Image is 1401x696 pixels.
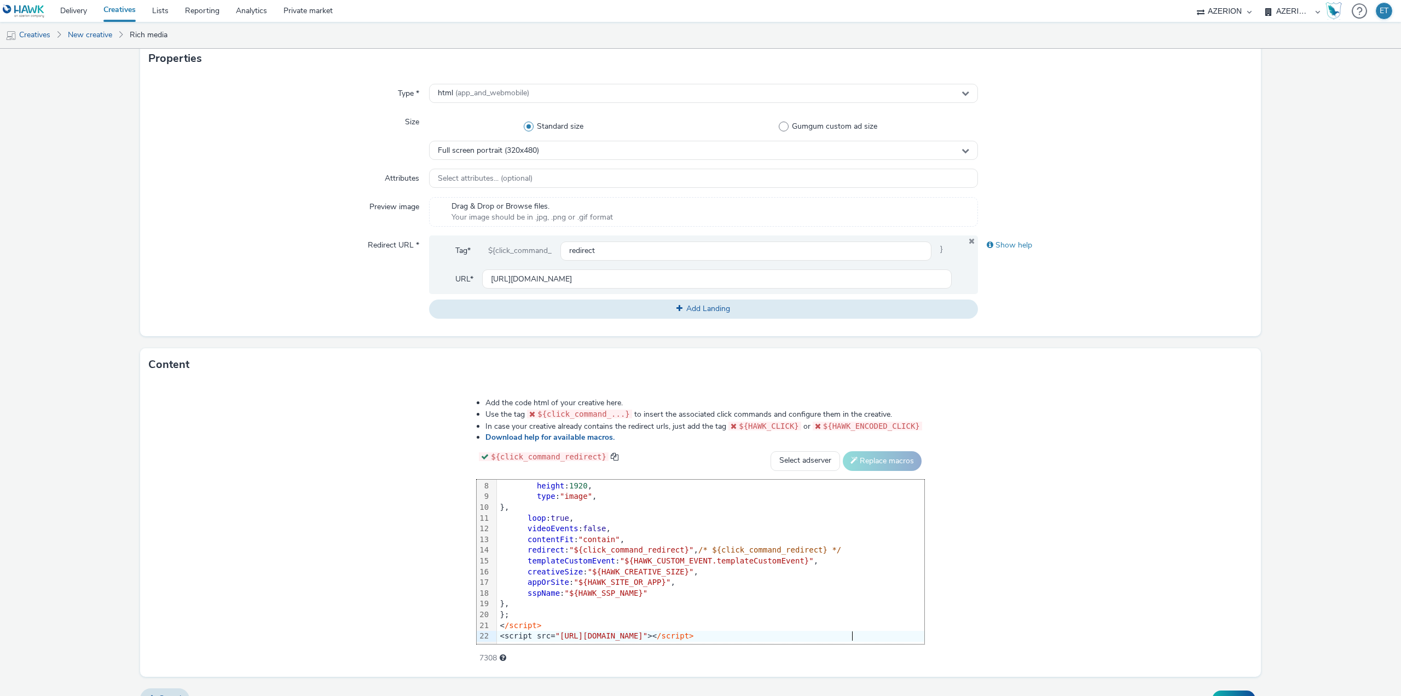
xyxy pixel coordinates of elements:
div: ${click_command_ [479,241,560,261]
div: : , [497,491,924,502]
li: In case your creative already contains the redirect urls, just add the tag or [485,421,924,432]
div: < [497,620,924,631]
span: Standard size [537,121,583,132]
a: Rich media [124,22,173,48]
span: "[URL][DOMAIN_NAME]" [555,631,648,640]
span: "${click_command_redirect}" [569,545,694,554]
img: undefined Logo [3,4,45,18]
span: Drag & Drop or Browse files. [451,201,613,212]
span: "${HAWK_CREATIVE_SIZE}" [588,567,694,576]
span: /script> [505,621,541,630]
div: }, [497,502,924,513]
span: "${HAWK_CUSTOM_EVENT.templateCustomEvent}" [620,556,814,565]
span: /script> [657,631,693,640]
span: (app_and_webmobile) [455,88,529,98]
div: : , [497,556,924,567]
span: height [537,481,565,490]
div: Show help [978,235,1253,255]
div: 12 [477,524,490,534]
span: copy to clipboard [611,453,618,461]
label: Redirect URL * [363,235,424,251]
div: : , [497,513,924,524]
span: sspName [528,589,560,597]
span: Full screen portrait (320x480) [438,146,539,156]
div: 15 [477,556,490,567]
div: }; [497,609,924,620]
div: Maximum recommended length: 3000 characters. [500,653,506,664]
div: 21 [477,620,490,631]
span: Gumgum custom ad size [792,121,877,132]
span: ${HAWK_CLICK} [739,422,799,430]
span: "${HAWK_SSP_NAME}" [565,589,648,597]
div: 9 [477,491,490,502]
div: : , [497,481,924,492]
div: 16 [477,567,490,578]
div: 22 [477,631,490,642]
div: <script src= >< [497,631,924,642]
span: appOrSite [528,578,569,586]
div: 14 [477,545,490,556]
span: html [438,89,529,98]
span: 1920 [569,481,588,490]
div: : , [497,567,924,578]
div: 11 [477,513,490,524]
span: Select attributes... (optional) [438,174,532,183]
span: redirect [528,545,564,554]
h3: Content [148,356,189,373]
div: 10 [477,502,490,513]
span: "${HAWK_SITE_OR_APP}" [574,578,670,586]
label: Preview image [365,197,424,212]
label: Type * [393,84,424,99]
img: Hawk Academy [1325,2,1342,20]
a: Download help for available macros. [485,432,619,442]
label: Size [401,112,424,128]
span: contentFit [528,535,574,544]
span: 7308 [479,653,497,664]
div: ET [1380,3,1388,19]
h3: Properties [148,50,202,67]
span: true [551,514,569,522]
span: ${click_command_...} [537,410,630,418]
button: Add Landing [429,300,978,318]
span: ${HAWK_ENCODED_CLICK} [823,422,920,430]
li: Add the code html of your creative here. [485,398,924,409]
label: Attributes [380,169,424,184]
span: } [931,241,952,261]
div: : , [497,524,924,534]
a: New creative [62,22,118,48]
div: : , [497,577,924,588]
div: : [497,588,924,599]
span: "contain" [578,535,620,544]
img: mobile [5,30,16,41]
span: ${click_command_redirect} [491,452,606,461]
div: 8 [477,481,490,492]
span: /* ${click_command_redirect} */ [698,545,841,554]
span: videoEvents [528,524,578,533]
span: loop [528,514,546,522]
span: creativeSize [528,567,583,576]
div: 17 [477,577,490,588]
div: 13 [477,534,490,545]
div: 18 [477,588,490,599]
div: : , [497,545,924,556]
span: templateCustomEvent [528,556,615,565]
div: : , [497,534,924,545]
button: Replace macros [843,451,922,471]
a: Hawk Academy [1325,2,1346,20]
div: 19 [477,599,490,609]
li: Use the tag to insert the associated click commands and configure them in the creative. [485,409,924,420]
span: "image" [560,492,592,501]
input: url... [482,269,952,289]
div: 20 [477,609,490,620]
span: Add Landing [686,303,730,314]
span: type [537,492,555,501]
div: }, [497,599,924,609]
span: Your image should be in .jpg, .png or .gif format [451,212,613,223]
span: false [583,524,606,533]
